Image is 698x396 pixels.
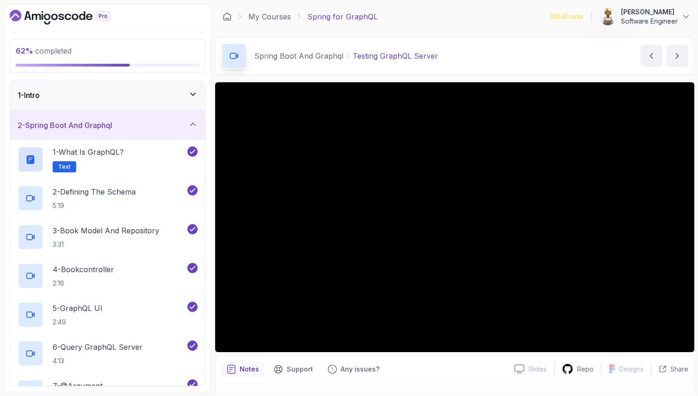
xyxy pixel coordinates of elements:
a: My Courses [248,11,291,22]
p: Spring for GraphQL [307,11,378,22]
p: 5:19 [53,201,136,210]
a: Dashboard [223,12,232,21]
p: 4 - Bookcontroller [53,264,114,275]
button: notes button [221,362,265,377]
p: 5 - GraphQL UI [53,303,102,314]
img: user profile image [599,8,617,25]
button: 1-Intro [10,80,205,110]
button: next content [666,45,688,67]
p: 1 - What is GraphQL? [53,146,124,158]
button: 6-Query GraphQL Server4:13 [18,341,198,366]
span: Text [58,163,71,171]
p: [PERSON_NAME] [621,7,678,17]
p: 4:13 [53,356,143,366]
button: previous content [640,45,662,67]
p: 7 - @Argument [53,380,102,391]
p: Notes [240,365,259,374]
button: 3-Book Model And Repository3:31 [18,224,198,250]
button: 5-GraphQL UI2:49 [18,302,198,328]
p: Support [287,365,313,374]
button: 2-Spring Boot And Graphql [10,110,205,140]
p: Any issues? [341,365,379,374]
p: Designs [619,365,644,374]
button: Share [651,365,688,374]
button: user profile image[PERSON_NAME]Software Engineer [599,7,691,26]
a: Dashboard [10,10,132,24]
p: Repo [577,365,594,374]
p: Share [670,365,688,374]
span: completed [16,46,72,55]
p: Testing GraphQL Server [353,50,438,61]
button: 4-Bookcontroller2:16 [18,263,198,289]
p: Spring Boot And Graphql [254,50,343,61]
p: 1994 Points [550,12,584,21]
h3: 2 - Spring Boot And Graphql [18,120,112,131]
a: Repo [554,363,601,375]
span: 62 % [16,46,33,55]
p: 2 - Defining The Schema [53,186,136,197]
p: 3 - Book Model And Repository [53,225,159,236]
p: Software Engineer [621,17,678,26]
button: 1-What is GraphQL?Text [18,146,198,172]
p: Slides [528,365,547,374]
button: Feedback button [322,362,385,377]
button: 2-Defining The Schema5:19 [18,185,198,211]
button: Support button [268,362,319,377]
iframe: 10 - Testing GraphQL Server [215,82,694,352]
p: 2:16 [53,279,114,288]
h3: 1 - Intro [18,90,40,101]
p: 6 - Query GraphQL Server [53,341,143,353]
p: 3:31 [53,240,159,249]
p: 2:49 [53,317,102,327]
